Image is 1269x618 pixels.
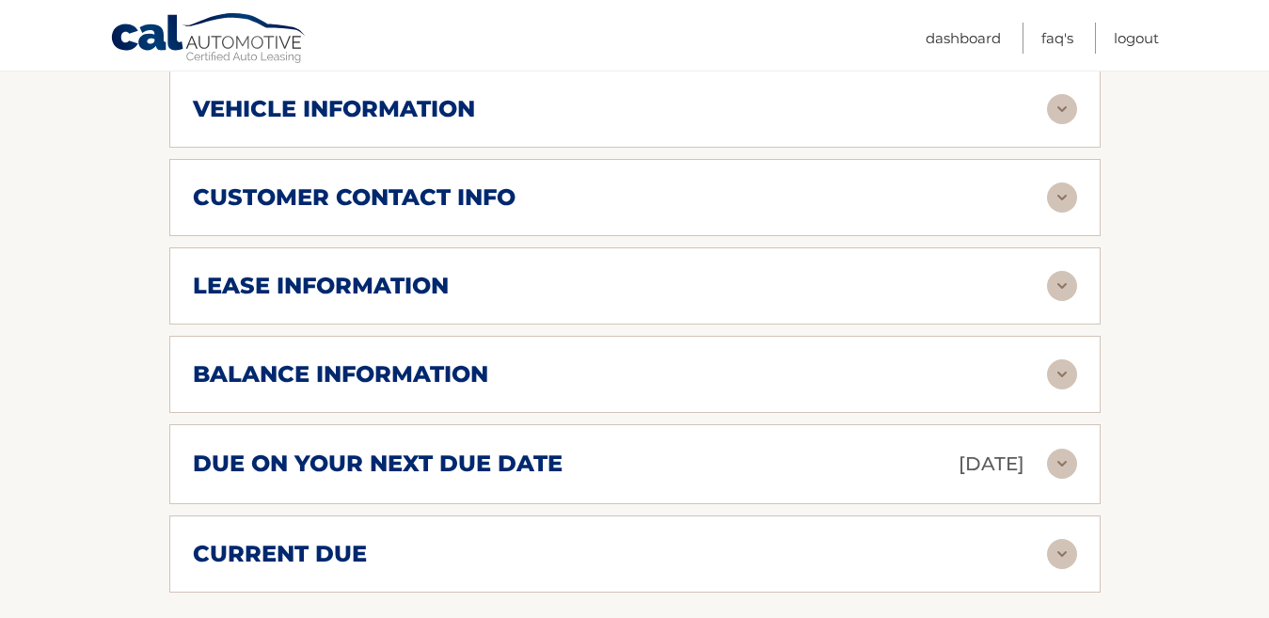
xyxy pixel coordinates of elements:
h2: lease information [193,272,449,300]
a: Cal Automotive [110,12,308,67]
a: FAQ's [1041,23,1073,54]
h2: due on your next due date [193,450,563,478]
p: [DATE] [959,448,1024,481]
img: accordion-rest.svg [1047,271,1077,301]
img: accordion-rest.svg [1047,539,1077,569]
h2: current due [193,540,367,568]
h2: balance information [193,360,488,388]
a: Logout [1114,23,1159,54]
img: accordion-rest.svg [1047,182,1077,213]
h2: vehicle information [193,95,475,123]
img: accordion-rest.svg [1047,94,1077,124]
h2: customer contact info [193,183,516,212]
a: Dashboard [926,23,1001,54]
img: accordion-rest.svg [1047,449,1077,479]
img: accordion-rest.svg [1047,359,1077,389]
